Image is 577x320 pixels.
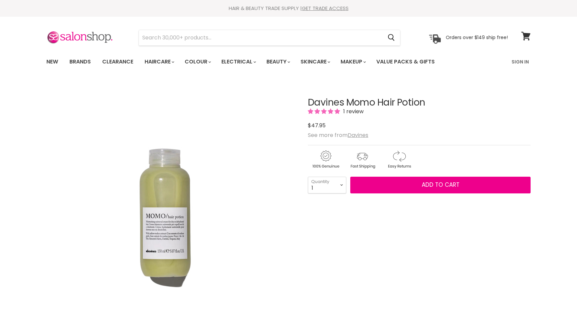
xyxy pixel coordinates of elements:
[308,108,341,115] span: 5.00 stars
[139,30,400,46] form: Product
[308,98,531,108] h1: Davines Momo Hair Potion
[381,149,417,170] img: returns.gif
[261,55,294,69] a: Beauty
[508,55,533,69] a: Sign In
[308,122,326,129] span: $47.95
[544,289,570,313] iframe: Gorgias live chat messenger
[41,52,474,71] ul: Main menu
[336,55,370,69] a: Makeup
[350,177,531,193] button: Add to cart
[302,5,349,12] a: GET TRADE ACCESS
[64,55,96,69] a: Brands
[38,52,539,71] nav: Main
[38,5,539,12] div: HAIR & BEAUTY TRADE SUPPLY |
[348,131,368,139] a: Davines
[341,108,364,115] span: 1 review
[180,55,215,69] a: Colour
[308,177,346,193] select: Quantity
[41,55,63,69] a: New
[296,55,334,69] a: Skincare
[140,55,178,69] a: Haircare
[371,55,440,69] a: Value Packs & Gifts
[422,181,459,189] span: Add to cart
[139,30,382,45] input: Search
[216,55,260,69] a: Electrical
[345,149,380,170] img: shipping.gif
[308,149,343,170] img: genuine.gif
[382,30,400,45] button: Search
[308,131,368,139] span: See more from
[97,55,138,69] a: Clearance
[446,34,508,40] p: Orders over $149 ship free!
